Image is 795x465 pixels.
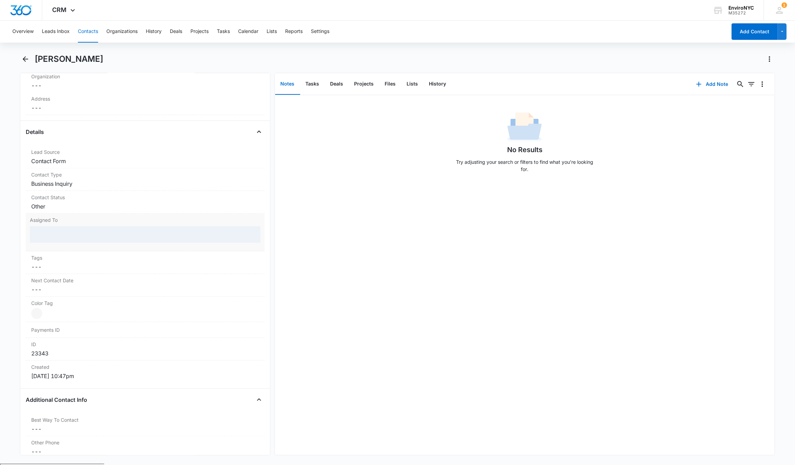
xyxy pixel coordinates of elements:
button: History [146,21,162,43]
label: Best Way To Contact [31,416,259,423]
button: Lists [267,21,277,43]
label: Assigned To [30,216,260,224]
dd: --- [31,285,259,294]
button: Search... [735,79,746,90]
button: Add Note [689,76,735,92]
button: Close [254,126,265,137]
div: Color Tag [26,297,265,322]
button: Contacts [78,21,98,43]
dt: Payments ID [31,326,88,333]
dd: Contact Form [31,157,259,165]
button: History [424,73,452,95]
h4: Details [26,128,44,136]
div: Lead SourceContact Form [26,146,265,168]
dd: --- [31,104,259,112]
div: Contact StatusOther [26,191,265,214]
div: Created[DATE] 10:47pm [26,361,265,383]
div: Other Phone--- [26,436,265,459]
div: Address--- [26,92,265,115]
dt: ID [31,341,259,348]
dd: --- [31,447,259,456]
button: Organizations [106,21,138,43]
dd: --- [31,263,259,271]
button: Back [20,54,31,65]
button: Settings [311,21,329,43]
h1: [PERSON_NAME] [35,54,103,64]
label: Other Phone [31,439,259,446]
label: Address [31,95,259,102]
dt: Created [31,363,259,371]
button: Overview [12,21,34,43]
button: Actions [764,54,775,65]
button: Calendar [238,21,258,43]
button: Leads Inbox [42,21,70,43]
dd: Business Inquiry [31,180,259,188]
button: Close [254,394,265,405]
label: Contact Status [31,194,259,201]
img: No Data [507,110,542,145]
label: Next Contact Date [31,277,259,284]
label: Contact Type [31,171,259,178]
div: Tags--- [26,251,265,274]
button: Lists [401,73,424,95]
div: Organization--- [26,70,265,92]
button: Reports [285,21,303,43]
dd: --- [31,81,259,90]
label: Lead Source [31,148,259,156]
button: Tasks [217,21,230,43]
button: Deals [170,21,182,43]
div: ID23343 [26,338,265,361]
div: Next Contact Date--- [26,274,265,297]
label: Organization [31,73,259,80]
dd: Other [31,202,259,211]
p: Try adjusting your search or filters to find what you’re looking for. [453,158,597,173]
button: Projects [190,21,209,43]
div: Best Way To Contact--- [26,413,265,436]
dd: [DATE] 10:47pm [31,372,259,380]
button: Filters [746,79,757,90]
button: Files [379,73,401,95]
dd: --- [31,425,259,433]
div: account name [728,5,754,11]
span: 1 [782,2,787,8]
div: notifications count [782,2,787,8]
button: Notes [275,73,300,95]
dd: 23343 [31,349,259,358]
label: Color Tag [31,299,259,307]
div: Contact TypeBusiness Inquiry [26,168,265,191]
span: CRM [52,6,67,13]
div: Payments ID [26,322,265,338]
button: Overflow Menu [757,79,768,90]
label: Tags [31,254,259,261]
div: account id [728,11,754,15]
button: Add Contact [732,23,778,40]
h4: Additional Contact Info [26,396,87,404]
h1: No Results [507,145,542,155]
button: Projects [349,73,379,95]
button: Tasks [300,73,325,95]
button: Deals [325,73,349,95]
